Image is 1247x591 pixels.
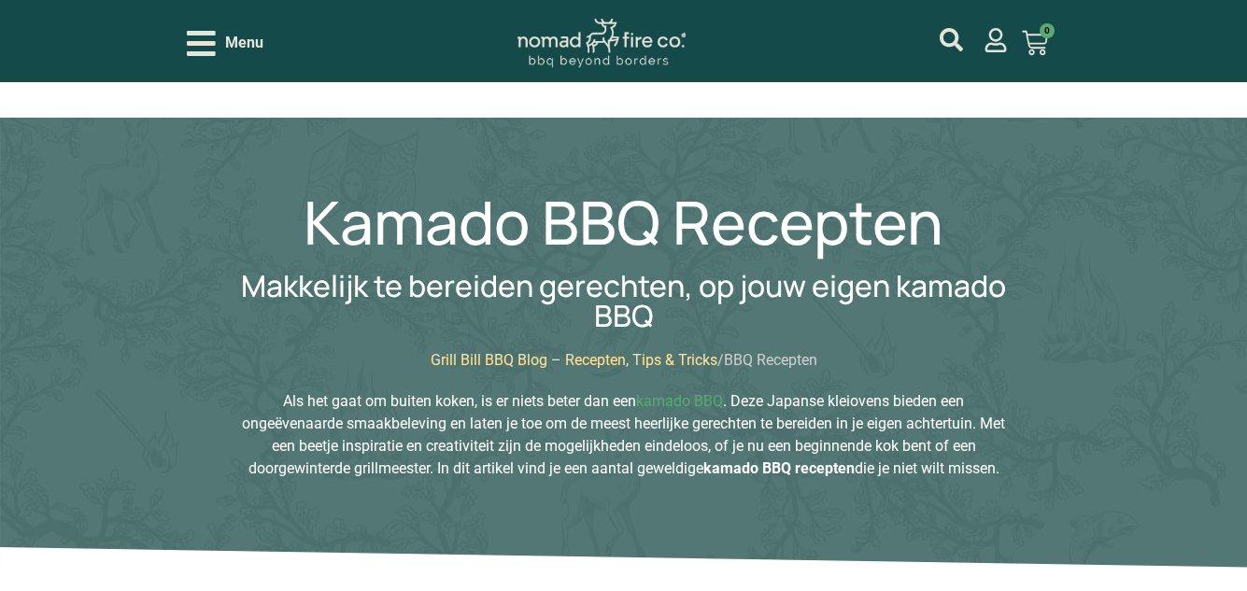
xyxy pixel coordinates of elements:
strong: kamado BBQ recepten [703,459,855,477]
h1: Kamado BBQ Recepten [304,192,943,252]
a: mijn account [940,28,963,51]
h2: Makkelijk te bereiden gerechten, op jouw eigen kamado BBQ [239,271,1008,331]
span: BBQ Recepten [724,351,817,369]
div: Open/Close Menu [187,27,263,60]
span: Menu [225,32,263,54]
a: Grill Bill BBQ Blog – Recepten, Tips & Tricks [431,351,717,369]
span: 0 [1040,23,1055,38]
a: 0 [999,19,1070,67]
span: / [717,351,724,369]
a: mijn account [984,28,1008,52]
p: Als het gaat om buiten koken, is er niets beter dan een . Deze Japanse kleiovens bieden een ongeë... [239,390,1008,480]
img: Nomad Logo [517,19,686,68]
a: kamado BBQ [636,392,723,410]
